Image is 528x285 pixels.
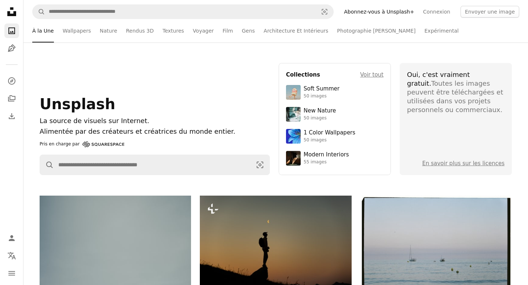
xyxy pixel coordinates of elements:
div: 50 images [304,93,340,99]
div: Toutes les images peuvent être téléchargées et utilisées dans vos projets personnels ou commerciaux. [407,70,505,114]
a: Illustrations [4,41,19,56]
a: Wallpapers [63,19,91,42]
a: Gens [242,19,255,42]
a: Nature [100,19,117,42]
a: Pris en charge par [40,140,124,149]
h1: La source de visuels sur Internet. [40,116,270,126]
div: 1 Color Wallpapers [304,129,355,137]
a: Historique de téléchargement [4,109,19,123]
button: Recherche de visuels [250,155,269,175]
a: En savoir plus sur les licences [422,160,505,167]
div: 55 images [304,159,349,165]
a: Collections [4,91,19,106]
a: Photographie [PERSON_NAME] [337,19,415,42]
button: Rechercher sur Unsplash [33,5,45,19]
a: Voir tout [360,70,384,79]
button: Recherche de visuels [316,5,333,19]
a: Soft Summer50 images [286,85,384,100]
button: Rechercher sur Unsplash [40,155,54,175]
span: Unsplash [40,96,115,112]
a: Deux voiliers sur l’eau calme de l’océan au crépuscule [360,243,512,249]
span: Oui, c'est vraiment gratuit. [407,71,470,87]
a: Connexion / S’inscrire [4,231,19,245]
a: Connexion [419,6,455,18]
p: Alimentée par des créateurs et créatrices du monde entier. [40,126,270,137]
a: Silhouette d’un randonneur regardant la lune au coucher du soleil. [200,243,351,249]
div: Soft Summer [304,85,340,93]
a: Modern Interiors55 images [286,151,384,166]
a: Textures [162,19,184,42]
a: Photos [4,23,19,38]
img: premium_photo-1688045582333-c8b6961773e0 [286,129,301,144]
h4: Collections [286,70,320,79]
button: Menu [4,266,19,281]
a: New Nature50 images [286,107,384,122]
a: Rendus 3D [126,19,154,42]
a: 1 Color Wallpapers50 images [286,129,384,144]
img: premium_photo-1747189286942-bc91257a2e39 [286,151,301,166]
div: 50 images [304,115,336,121]
img: premium_photo-1749544311043-3a6a0c8d54af [286,85,301,100]
a: Abonnez-vous à Unsplash+ [340,6,419,18]
a: Expérimental [425,19,459,42]
div: New Nature [304,107,336,115]
button: Envoyer une image [461,6,519,18]
div: Modern Interiors [304,151,349,159]
form: Rechercher des visuels sur tout le site [40,155,270,175]
a: Architecture Et Intérieurs [264,19,328,42]
a: Explorer [4,74,19,88]
button: Langue [4,248,19,263]
img: premium_photo-1755037089989-422ee333aef9 [286,107,301,122]
a: Film [223,19,233,42]
form: Rechercher des visuels sur tout le site [32,4,334,19]
a: Voyager [193,19,214,42]
div: 50 images [304,137,355,143]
